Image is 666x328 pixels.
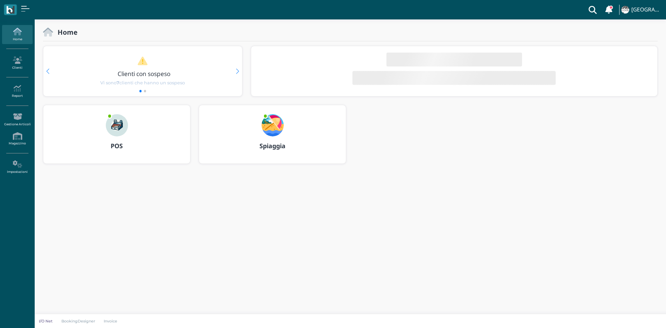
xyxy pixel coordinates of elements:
div: Previous slide [46,69,49,74]
b: Spiaggia [259,142,285,150]
h3: Clienti con sospeso [58,70,230,77]
a: ... Spiaggia [199,105,346,172]
a: Report [2,82,32,101]
img: ... [621,6,629,14]
b: 7 [117,80,119,85]
a: Magazzino [2,129,32,149]
a: ... POS [43,105,190,172]
a: Home [2,25,32,44]
img: ... [262,114,284,136]
a: Clienti con sospeso Vi sono7clienti che hanno un sospeso [57,56,229,86]
a: Clienti [2,53,32,73]
iframe: Help widget launcher [617,306,660,322]
h2: Home [53,28,77,36]
a: ... [GEOGRAPHIC_DATA] [620,1,662,18]
img: logo [6,6,14,14]
b: POS [111,142,123,150]
img: ... [106,114,128,136]
span: Vi sono clienti che hanno un sospeso [100,79,185,86]
div: 1 / 2 [43,46,242,96]
a: Impostazioni [2,158,32,177]
a: Gestione Articoli [2,110,32,129]
h4: [GEOGRAPHIC_DATA] [631,7,662,13]
div: Next slide [236,69,239,74]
